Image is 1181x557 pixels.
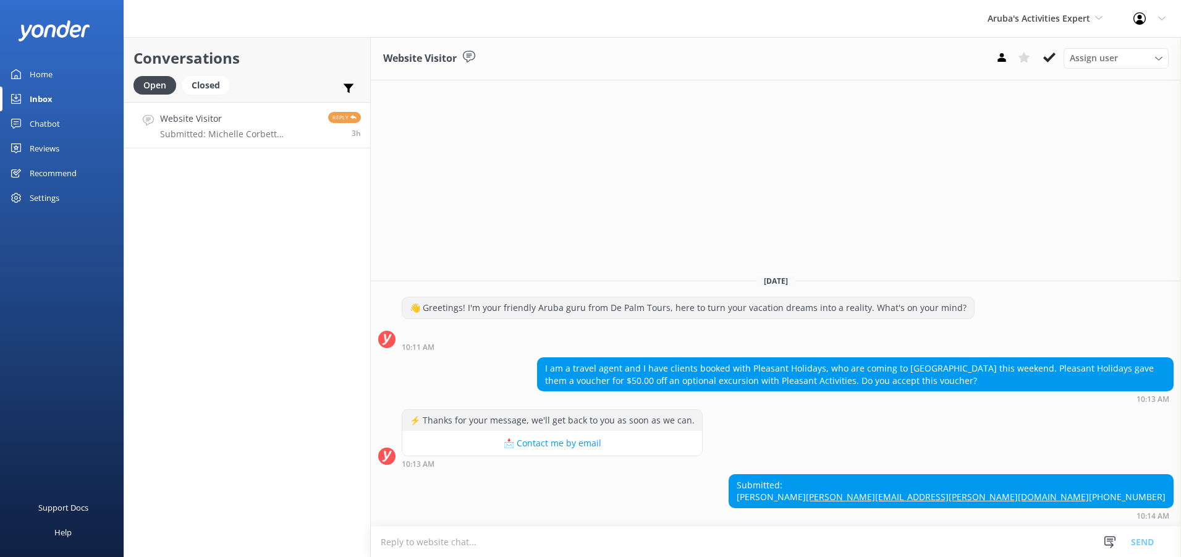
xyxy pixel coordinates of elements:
[30,161,77,185] div: Recommend
[38,495,88,520] div: Support Docs
[729,511,1174,520] div: 10:14am 19-Aug-2025 (UTC -04:00) America/Caracas
[402,297,974,318] div: 👋 Greetings! I'm your friendly Aruba guru from De Palm Tours, here to turn your vacation dreams i...
[124,102,370,148] a: Website VisitorSubmitted: Michelle Corbett [EMAIL_ADDRESS][PERSON_NAME][DOMAIN_NAME] [PHONE_NUMBE...
[402,459,703,468] div: 10:13am 19-Aug-2025 (UTC -04:00) America/Caracas
[182,76,229,95] div: Closed
[402,461,434,468] strong: 10:13 AM
[1064,48,1169,68] div: Assign User
[806,491,1089,503] a: [PERSON_NAME][EMAIL_ADDRESS][PERSON_NAME][DOMAIN_NAME]
[30,87,53,111] div: Inbox
[988,12,1090,24] span: Aruba's Activities Expert
[30,111,60,136] div: Chatbot
[402,431,702,456] button: 📩 Contact me by email
[160,112,319,125] h4: Website Visitor
[537,394,1174,403] div: 10:13am 19-Aug-2025 (UTC -04:00) America/Caracas
[352,128,361,138] span: 10:14am 19-Aug-2025 (UTC -04:00) America/Caracas
[182,78,235,91] a: Closed
[133,76,176,95] div: Open
[1070,51,1118,65] span: Assign user
[756,276,795,286] span: [DATE]
[1137,396,1169,403] strong: 10:13 AM
[1137,512,1169,520] strong: 10:14 AM
[30,185,59,210] div: Settings
[54,520,72,545] div: Help
[402,342,975,351] div: 10:11am 19-Aug-2025 (UTC -04:00) America/Caracas
[402,344,434,351] strong: 10:11 AM
[160,129,319,140] p: Submitted: Michelle Corbett [EMAIL_ADDRESS][PERSON_NAME][DOMAIN_NAME] [PHONE_NUMBER]
[30,136,59,161] div: Reviews
[538,358,1173,391] div: I am a travel agent and I have clients booked with Pleasant Holidays, who are coming to [GEOGRAPH...
[729,475,1173,508] div: Submitted: [PERSON_NAME] [PHONE_NUMBER]
[383,51,457,67] h3: Website Visitor
[402,410,702,431] div: ⚡ Thanks for your message, we'll get back to you as soon as we can.
[133,78,182,91] a: Open
[30,62,53,87] div: Home
[19,20,90,41] img: yonder-white-logo.png
[328,112,361,123] span: Reply
[133,46,361,70] h2: Conversations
